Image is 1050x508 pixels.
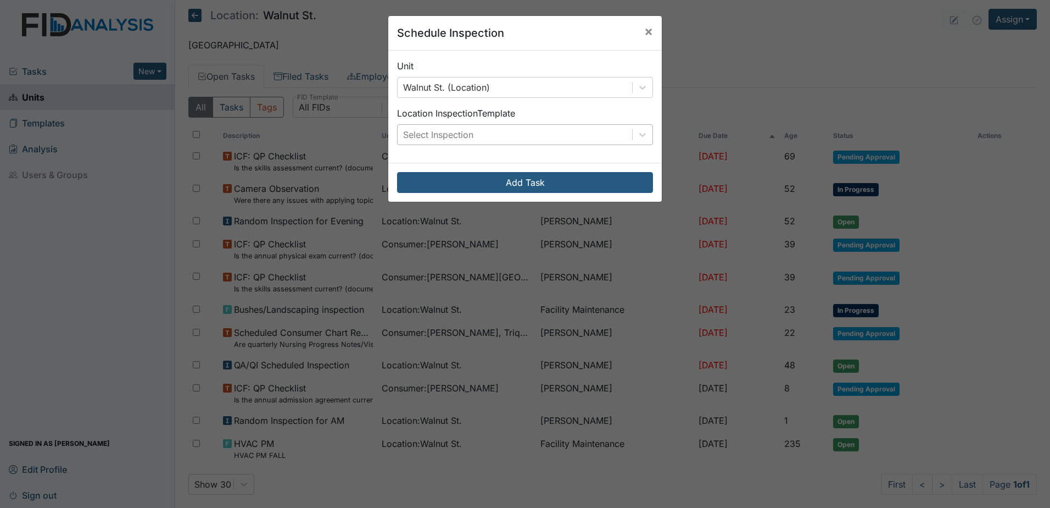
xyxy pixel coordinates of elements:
div: Walnut St. (Location) [403,81,490,94]
span: × [644,23,653,39]
button: Add Task [397,172,653,193]
button: Close [635,16,662,47]
label: Location Inspection Template [397,107,515,120]
div: Select Inspection [403,128,473,141]
h5: Schedule Inspection [397,25,504,41]
label: Unit [397,59,414,73]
